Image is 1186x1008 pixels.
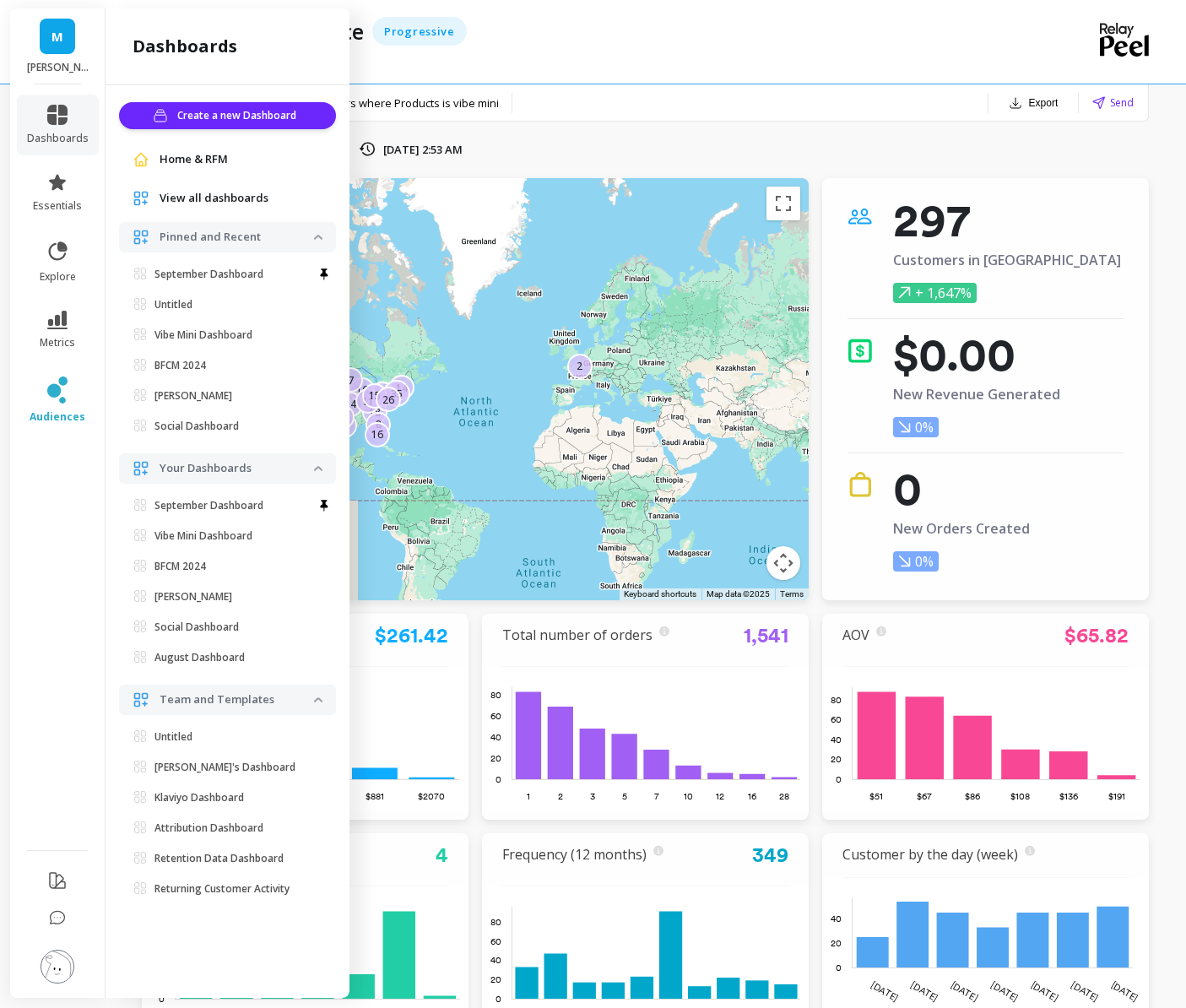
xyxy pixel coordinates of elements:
p: 297 [893,203,1121,237]
p: 15 [369,388,381,403]
img: down caret icon [314,697,322,702]
img: navigation item icon [133,460,149,477]
h2: dashboards [133,35,237,58]
a: 4 [436,843,448,867]
p: Untitled [154,730,192,744]
a: AOV [842,626,869,644]
p: New Revenue Generated [893,387,1060,402]
p: Untitled [154,298,192,312]
div: Progressive [372,17,467,46]
p: [PERSON_NAME] [154,590,232,604]
p: Team and Templates [160,691,314,708]
p: BFCM 2024 [154,560,206,573]
p: September Dashboard [154,499,263,512]
p: Returning Customer Activity [154,882,290,896]
p: August Dashboard [154,651,245,664]
p: 14 [344,397,356,411]
p: 8 [376,417,382,431]
a: Frequency (12 months) [502,845,647,864]
a: $65.82 [1064,623,1129,648]
a: View all dashboards [160,190,322,207]
p: Attribution Dashboard [154,821,263,835]
p: 16 [371,427,383,442]
button: Map camera controls [766,546,800,580]
img: navigation item icon [133,190,149,207]
p: Social Dashboard [154,621,239,634]
a: Terms (opens in new tab) [780,589,804,599]
span: audiences [30,410,85,424]
p: 0% [893,551,939,572]
p: [PERSON_NAME] [154,389,232,403]
a: $261.42 [375,623,448,648]
span: Orders where Products is vibe mini [320,95,499,111]
img: navigation item icon [133,151,149,168]
img: down caret icon [314,235,322,240]
span: dashboards [27,132,89,145]
button: Toggle fullscreen view [766,187,800,220]
p: 7 [348,373,354,387]
p: 35 [391,386,403,400]
img: icon [848,472,873,497]
button: Create a new Dashboard [119,102,336,129]
img: icon [848,203,873,229]
span: M [51,27,63,46]
img: down caret icon [314,466,322,471]
p: Vibe Mini Dashboard [154,529,252,543]
a: Customer by the day (week) [842,845,1018,864]
button: Keyboard shortcuts [624,588,696,600]
p: + 1,647% [893,283,977,303]
img: navigation item icon [133,691,149,708]
p: Your Dashboards [160,460,314,477]
p: [PERSON_NAME]'s Dashboard [154,761,295,774]
span: Send [1110,95,1134,111]
p: Vibe Mini Dashboard [154,328,252,342]
a: Total number of orders [502,626,653,644]
p: New Orders Created [893,521,1030,536]
span: explore [40,270,76,284]
img: profile picture [41,950,74,984]
a: 1,541 [744,623,788,648]
button: Export [1002,91,1065,115]
img: navigation item icon [133,229,149,246]
span: Home & RFM [160,151,228,168]
span: metrics [40,336,75,350]
p: Pinned and Recent [160,229,314,246]
span: Map data ©2025 [707,589,770,599]
p: $0.00 [893,338,1060,371]
p: 0% [893,417,939,437]
p: BFCM 2024 [154,359,206,372]
p: 2 [577,359,582,373]
a: 349 [752,843,788,867]
p: Social Dashboard [154,420,239,433]
p: maude [27,61,89,74]
p: Customers in [GEOGRAPHIC_DATA] [893,252,1121,268]
span: View all dashboards [160,190,268,207]
p: Retention Data Dashboard [154,852,284,865]
span: Create a new Dashboard [177,107,301,124]
p: 0 [893,472,1030,506]
img: icon [848,338,873,363]
button: Send [1092,95,1134,111]
p: 26 [382,393,394,407]
p: September Dashboard [154,268,263,281]
p: Klaviyo Dashboard [154,791,244,805]
span: essentials [33,199,82,213]
p: [DATE] 2:53 AM [383,142,463,157]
